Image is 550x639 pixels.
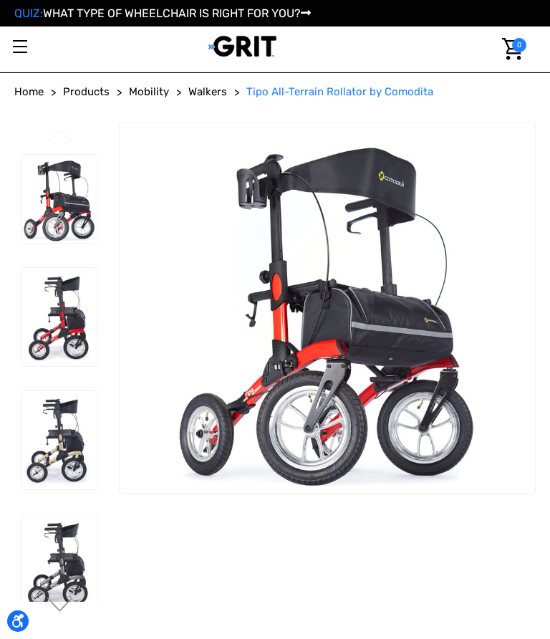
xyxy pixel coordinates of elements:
[21,268,97,366] img: Tipo All-Terrain Rollator by Comodita
[14,85,44,98] span: Home
[188,84,227,100] a: Walkers
[14,6,311,20] a: QUIZ:WHAT TYPE OF WHEELCHAIR IS RIGHT FOR YOU?
[21,155,97,244] img: Tipo All-Terrain Rollator by Comodita
[14,84,536,100] nav: Breadcrumb
[502,38,523,60] img: Cart
[14,84,44,100] a: Home
[512,38,526,52] span: 0
[188,85,227,98] span: Walkers
[13,46,27,47] span: Toggle menu
[246,84,433,100] a: Tipo All-Terrain Rollator by Comodita
[129,85,169,98] span: Mobility
[45,129,75,146] button: Go to slide 3 of 3
[45,597,75,615] button: Go to slide 2 of 3
[21,514,97,612] img: Tipo All-Terrain Rollator by Comodita
[208,35,276,57] img: GRIT All-Terrain Wheelchair and Mobility Equipment
[14,6,43,20] span: QUIZ:
[21,391,97,489] img: Tipo All-Terrain Rollator by Comodita
[493,27,526,72] a: Cart with 0 items
[246,85,433,98] span: Tipo All-Terrain Rollator by Comodita
[63,85,110,98] span: Products
[63,84,110,100] a: Products
[129,84,169,100] a: Mobility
